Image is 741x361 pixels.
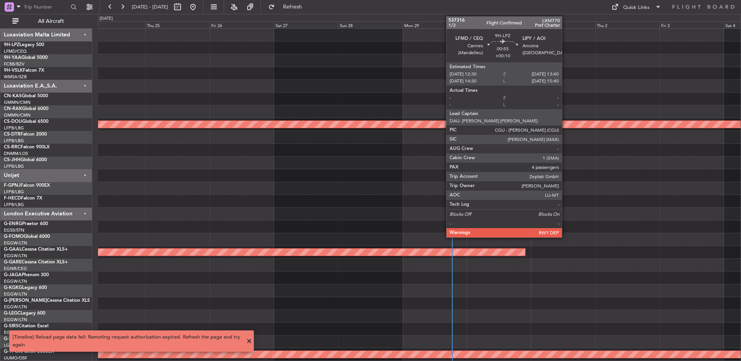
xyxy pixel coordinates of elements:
[4,107,48,111] a: CN-RAKGlobal 6000
[132,3,168,10] span: [DATE] - [DATE]
[4,222,22,226] span: G-ENRG
[4,273,49,277] a: G-JAGAPhenom 300
[4,94,22,98] span: CN-KAS
[4,132,21,137] span: CS-DTR
[4,43,44,47] a: 9H-LPZLegacy 500
[338,21,403,28] div: Sun 28
[4,107,22,111] span: CN-RAK
[4,112,31,118] a: GMMN/CMN
[660,21,724,28] div: Fri 3
[9,15,84,28] button: All Aircraft
[145,21,210,28] div: Thu 25
[4,304,27,310] a: EGGW/LTN
[4,151,28,156] a: DNMM/LOS
[4,291,27,297] a: EGGW/LTN
[4,119,22,124] span: CS-DOU
[4,145,21,150] span: CS-RRC
[532,15,545,22] div: [DATE]
[265,1,311,13] button: Refresh
[4,247,68,252] a: G-GAALCessna Citation XLS+
[403,21,467,28] div: Mon 29
[4,260,22,265] span: G-GARE
[4,145,50,150] a: CS-RRCFalcon 900LX
[4,234,24,239] span: G-FOMO
[4,61,24,67] a: FCBB/BZV
[4,74,27,80] a: WMSA/SZB
[4,278,27,284] a: EGGW/LTN
[4,189,24,195] a: LFPB/LBG
[4,125,24,131] a: LFPB/LBG
[4,183,50,188] a: F-GPNJFalcon 900EX
[4,247,22,252] span: G-GAAL
[4,94,48,98] a: CN-KASGlobal 5000
[4,311,21,316] span: G-LEGC
[4,138,24,144] a: LFPB/LBG
[595,21,660,28] div: Thu 2
[4,55,48,60] a: 9H-YAAGlobal 5000
[4,158,21,162] span: CS-JHH
[4,158,47,162] a: CS-JHHGlobal 6000
[4,298,90,303] a: G-[PERSON_NAME]Cessna Citation XLS
[4,68,44,73] a: 9H-VSLKFalcon 7X
[4,132,47,137] a: CS-DTRFalcon 2000
[4,234,50,239] a: G-FOMOGlobal 6000
[623,4,650,12] div: Quick Links
[4,298,47,303] span: G-[PERSON_NAME]
[4,273,22,277] span: G-JAGA
[4,183,21,188] span: F-GPNJ
[4,266,27,272] a: EGNR/CEG
[4,48,26,54] a: LFMD/CEQ
[608,1,665,13] button: Quick Links
[4,285,47,290] a: G-KGKGLegacy 600
[276,4,309,10] span: Refresh
[4,260,68,265] a: G-GARECessna Citation XLS+
[4,163,24,169] a: LFPB/LBG
[100,15,113,22] div: [DATE]
[4,100,31,105] a: GMMN/CMN
[4,55,21,60] span: 9H-YAA
[4,43,19,47] span: 9H-LPZ
[4,68,23,73] span: 9H-VSLK
[4,317,27,323] a: EGGW/LTN
[20,19,82,24] span: All Aircraft
[4,285,22,290] span: G-KGKG
[4,311,45,316] a: G-LEGCLegacy 600
[467,21,531,28] div: Tue 30
[4,253,27,259] a: EGGW/LTN
[81,21,145,28] div: Wed 24
[4,196,21,201] span: F-HECD
[12,333,242,349] div: [Timeline] Reload page data fail: Remoting request authorization expired. Refresh the page and tr...
[210,21,274,28] div: Fri 26
[4,202,24,208] a: LFPB/LBG
[531,21,595,28] div: Wed 1
[4,196,42,201] a: F-HECDFalcon 7X
[4,240,27,246] a: EGGW/LTN
[24,1,68,13] input: Trip Number
[4,119,48,124] a: CS-DOUGlobal 6500
[4,227,24,233] a: EGSS/STN
[4,222,48,226] a: G-ENRGPraetor 600
[274,21,338,28] div: Sat 27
